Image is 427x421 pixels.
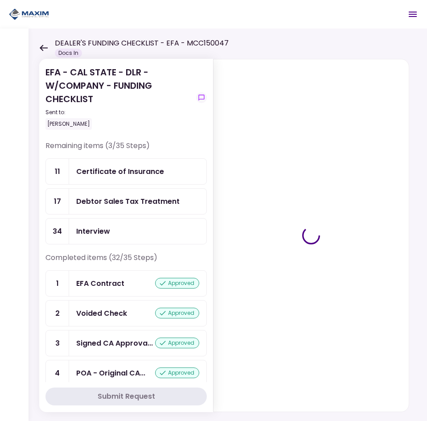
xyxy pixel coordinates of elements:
a: 34Interview [45,218,207,244]
button: show-messages [196,92,207,103]
div: 2 [46,301,69,326]
div: 3 [46,330,69,356]
a: 1EFA Contractapproved [45,270,207,297]
div: 4 [46,360,69,386]
div: 1 [46,271,69,296]
div: 34 [46,219,69,244]
div: approved [155,367,199,378]
div: 17 [46,189,69,214]
a: 17Debtor Sales Tax Treatment [45,188,207,215]
div: Interview [76,226,110,237]
img: Partner icon [9,8,49,21]
div: Remaining items (3/35 Steps) [45,140,207,158]
a: 11Certificate of Insurance [45,158,207,185]
div: Signed CA Approval & Disclosure Forms [76,338,153,349]
div: EFA - CAL STATE - DLR - W/COMPANY - FUNDING CHECKLIST [45,66,193,130]
div: Debtor Sales Tax Treatment [76,196,180,207]
a: 4POA - Original CA Reg260, Reg256, & Reg4008approved [45,360,207,386]
div: Certificate of Insurance [76,166,164,177]
div: Submit Request [98,391,155,402]
div: EFA Contract [76,278,124,289]
button: Open menu [402,4,423,25]
div: Completed items (32/35 Steps) [45,252,207,270]
div: 11 [46,159,69,184]
div: approved [155,308,199,318]
div: Voided Check [76,308,127,319]
div: [PERSON_NAME] [45,118,92,130]
div: Docs In [55,49,82,58]
div: approved [155,278,199,289]
a: 2Voided Checkapproved [45,300,207,326]
button: Submit Request [45,388,207,405]
div: approved [155,338,199,348]
a: 3Signed CA Approval & Disclosure Formsapproved [45,330,207,356]
h1: DEALER'S FUNDING CHECKLIST - EFA - MCC150047 [55,38,229,49]
div: POA - Original CA Reg260, Reg256, & Reg4008 [76,367,145,379]
div: Sent to: [45,108,193,116]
